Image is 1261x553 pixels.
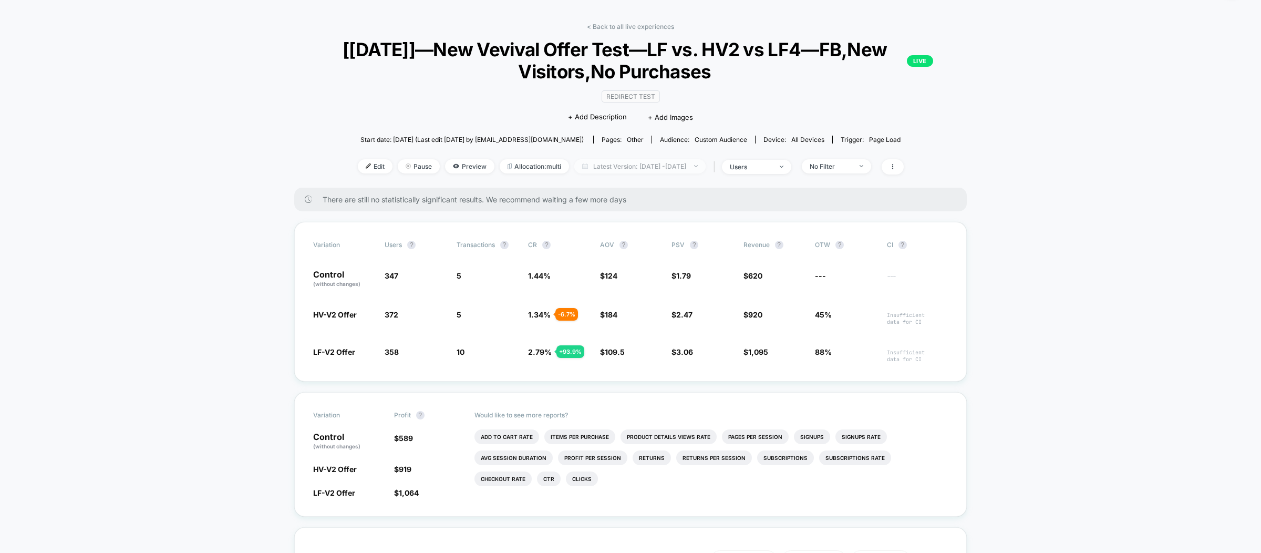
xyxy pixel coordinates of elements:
span: other [627,136,644,144]
span: Variation [313,241,371,249]
button: ? [898,241,907,249]
button: ? [500,241,509,249]
div: + 93.9 % [556,345,584,358]
span: 347 [385,271,398,280]
button: ? [416,411,425,419]
span: Transactions [457,241,495,249]
span: (without changes) [313,281,360,287]
span: 5 [457,271,461,280]
span: Insufficient data for CI [887,349,948,363]
span: 589 [399,434,413,443]
li: Avg Session Duration [474,450,553,465]
div: Trigger: [841,136,901,144]
span: 1,064 [399,488,419,497]
img: rebalance [508,163,512,169]
li: Pages Per Session [722,429,789,444]
span: (without changes) [313,443,360,449]
li: Add To Cart Rate [474,429,539,444]
span: AOV [600,241,614,249]
span: --- [815,271,826,280]
span: 919 [399,465,411,474]
span: 88% [815,347,832,356]
span: $ [394,488,419,497]
span: 3.06 [676,347,693,356]
img: end [860,165,863,167]
span: Pause [398,159,440,173]
span: CR [528,241,537,249]
div: Pages: [602,136,644,144]
span: 920 [748,310,762,319]
span: HV-V2 Offer [313,465,357,474]
span: 2.79 % [528,347,552,356]
li: Product Details Views Rate [621,429,717,444]
li: Clicks [566,472,598,486]
span: all devices [791,136,824,144]
span: OTW [815,241,873,249]
span: Start date: [DATE] (Last edit [DATE] by [EMAIL_ADDRESS][DOMAIN_NAME]) [360,136,584,144]
span: --- [887,273,948,288]
span: LF-V2 Offer [313,488,355,497]
span: CI [887,241,945,249]
span: $ [671,271,691,280]
span: PSV [671,241,685,249]
button: ? [835,241,844,249]
span: Insufficient data for CI [887,312,948,325]
span: Allocation: multi [500,159,569,173]
span: Custom Audience [695,136,747,144]
span: Page Load [869,136,901,144]
span: Profit [394,411,411,419]
span: Variation [313,411,371,419]
li: Ctr [537,472,561,486]
button: ? [619,241,628,249]
li: Subscriptions [757,450,814,465]
span: $ [600,310,617,319]
button: ? [542,241,551,249]
span: $ [671,347,693,356]
span: Device: [755,136,832,144]
span: Revenue [743,241,770,249]
span: 109.5 [605,347,625,356]
span: Preview [445,159,494,173]
li: Signups Rate [835,429,887,444]
span: 358 [385,347,399,356]
button: ? [775,241,783,249]
span: 124 [605,271,617,280]
button: ? [407,241,416,249]
span: 1.79 [676,271,691,280]
span: | [711,159,722,175]
span: $ [743,310,762,319]
button: ? [690,241,698,249]
span: 2.47 [676,310,692,319]
img: calendar [582,163,588,169]
span: There are still no statistically significant results. We recommend waiting a few more days [323,195,946,204]
span: 5 [457,310,461,319]
span: 45% [815,310,832,319]
p: Would like to see more reports? [474,411,948,419]
span: 10 [457,347,464,356]
span: $ [394,465,411,474]
li: Returns Per Session [676,450,752,465]
div: - 6.7 % [555,308,578,321]
span: $ [600,347,625,356]
span: LF-V2 Offer [313,347,355,356]
span: Edit [358,159,392,173]
div: users [730,163,772,171]
span: $ [743,271,762,280]
li: Subscriptions Rate [819,450,891,465]
span: 1.44 % [528,271,551,280]
span: + Add Description [568,112,627,122]
span: 184 [605,310,617,319]
span: [[DATE]]—New Vevival Offer Test—LF vs. HV2 vs LF4—FB,New Visitors,No Purchases [328,38,933,83]
img: end [780,166,783,168]
span: 620 [748,271,762,280]
p: LIVE [907,55,933,67]
img: end [694,165,698,167]
span: 1,095 [748,347,768,356]
span: $ [394,434,413,443]
span: Redirect Test [602,90,660,103]
div: No Filter [810,162,852,170]
span: 372 [385,310,398,319]
span: HV-V2 Offer [313,310,357,319]
span: Latest Version: [DATE] - [DATE] [574,159,706,173]
p: Control [313,270,374,288]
